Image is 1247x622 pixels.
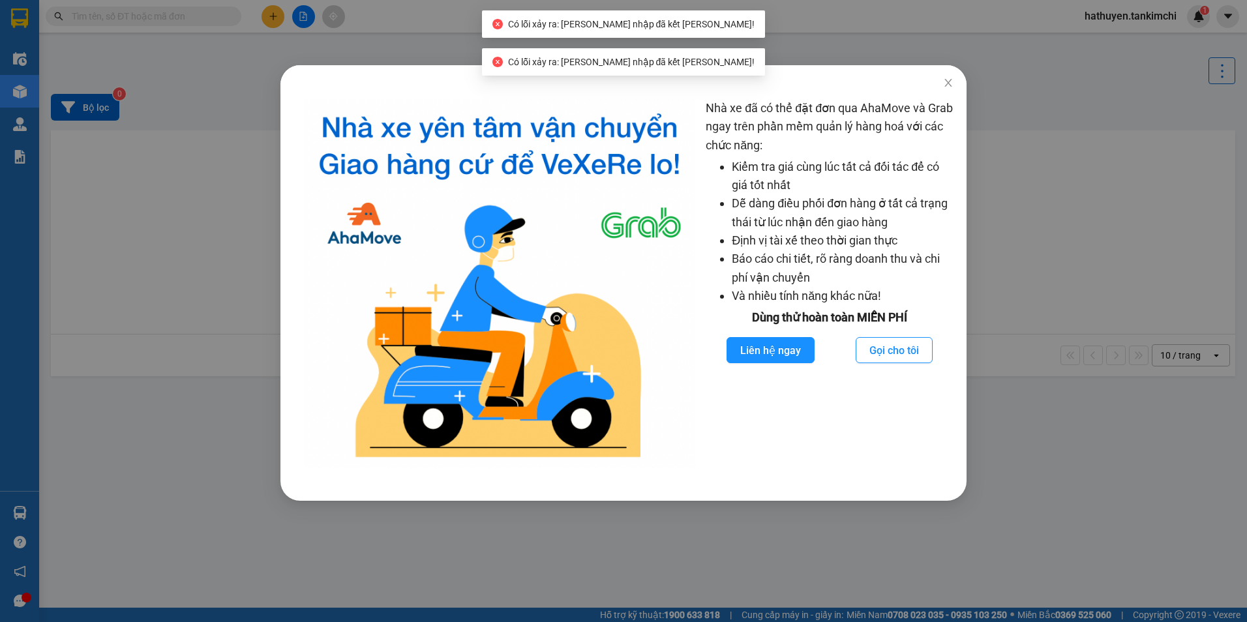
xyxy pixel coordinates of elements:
[492,57,503,67] span: close-circle
[732,250,953,287] li: Báo cáo chi tiết, rõ ràng doanh thu và chi phí vận chuyển
[508,57,755,67] span: Có lỗi xảy ra: [PERSON_NAME] nhập đã kết [PERSON_NAME]!
[727,337,815,363] button: Liên hệ ngay
[732,158,953,195] li: Kiểm tra giá cùng lúc tất cả đối tác để có giá tốt nhất
[869,342,919,359] span: Gọi cho tôi
[732,194,953,231] li: Dễ dàng điều phối đơn hàng ở tất cả trạng thái từ lúc nhận đến giao hàng
[740,342,801,359] span: Liên hệ ngay
[856,337,933,363] button: Gọi cho tôi
[508,19,755,29] span: Có lỗi xảy ra: [PERSON_NAME] nhập đã kết [PERSON_NAME]!
[706,99,953,468] div: Nhà xe đã có thể đặt đơn qua AhaMove và Grab ngay trên phần mềm quản lý hàng hoá với các chức năng:
[304,99,695,468] img: logo
[706,308,953,327] div: Dùng thử hoàn toàn MIỄN PHÍ
[492,19,503,29] span: close-circle
[732,287,953,305] li: Và nhiều tính năng khác nữa!
[930,65,967,102] button: Close
[943,78,954,88] span: close
[732,231,953,250] li: Định vị tài xế theo thời gian thực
